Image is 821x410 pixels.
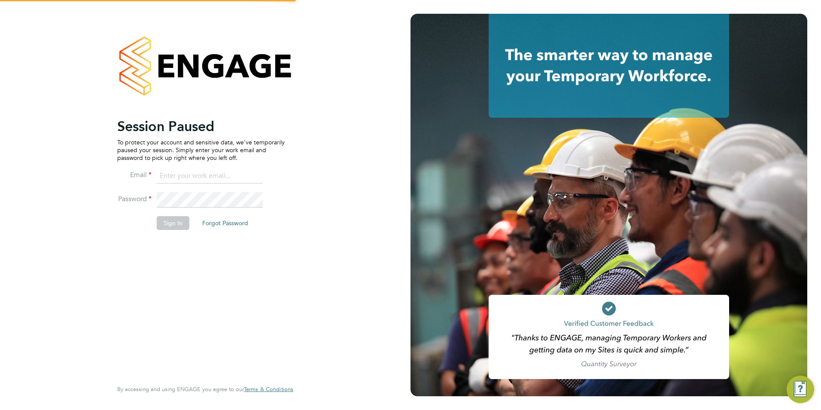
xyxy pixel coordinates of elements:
input: Enter your work email... [157,168,263,184]
p: To protect your account and sensitive data, we've temporarily paused your session. Simply enter y... [117,138,285,162]
h2: Session Paused [117,118,285,135]
a: Terms & Conditions [244,386,293,393]
button: Engage Resource Center [787,376,814,403]
label: Password [117,195,152,204]
button: Sign In [157,216,189,230]
span: Terms & Conditions [244,386,293,393]
span: By accessing and using ENGAGE you agree to our [117,386,293,393]
button: Forgot Password [195,216,255,230]
label: Email [117,171,152,180]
